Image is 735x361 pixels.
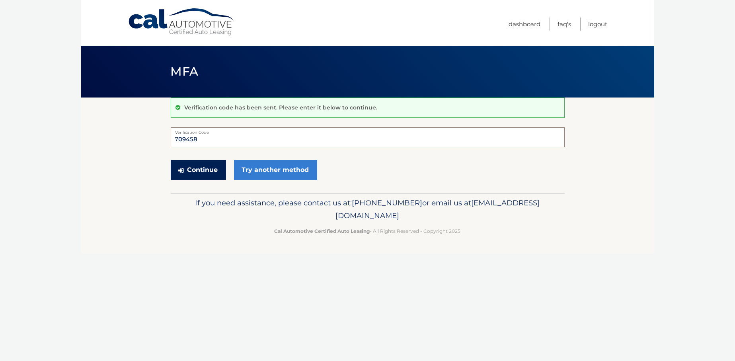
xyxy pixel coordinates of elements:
[352,198,423,207] span: [PHONE_NUMBER]
[171,127,565,147] input: Verification Code
[171,64,199,79] span: MFA
[509,18,541,31] a: Dashboard
[234,160,317,180] a: Try another method
[176,197,560,222] p: If you need assistance, please contact us at: or email us at
[336,198,540,220] span: [EMAIL_ADDRESS][DOMAIN_NAME]
[185,104,378,111] p: Verification code has been sent. Please enter it below to continue.
[171,160,226,180] button: Continue
[171,127,565,134] label: Verification Code
[128,8,235,36] a: Cal Automotive
[589,18,608,31] a: Logout
[275,228,370,234] strong: Cal Automotive Certified Auto Leasing
[558,18,571,31] a: FAQ's
[176,227,560,235] p: - All Rights Reserved - Copyright 2025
